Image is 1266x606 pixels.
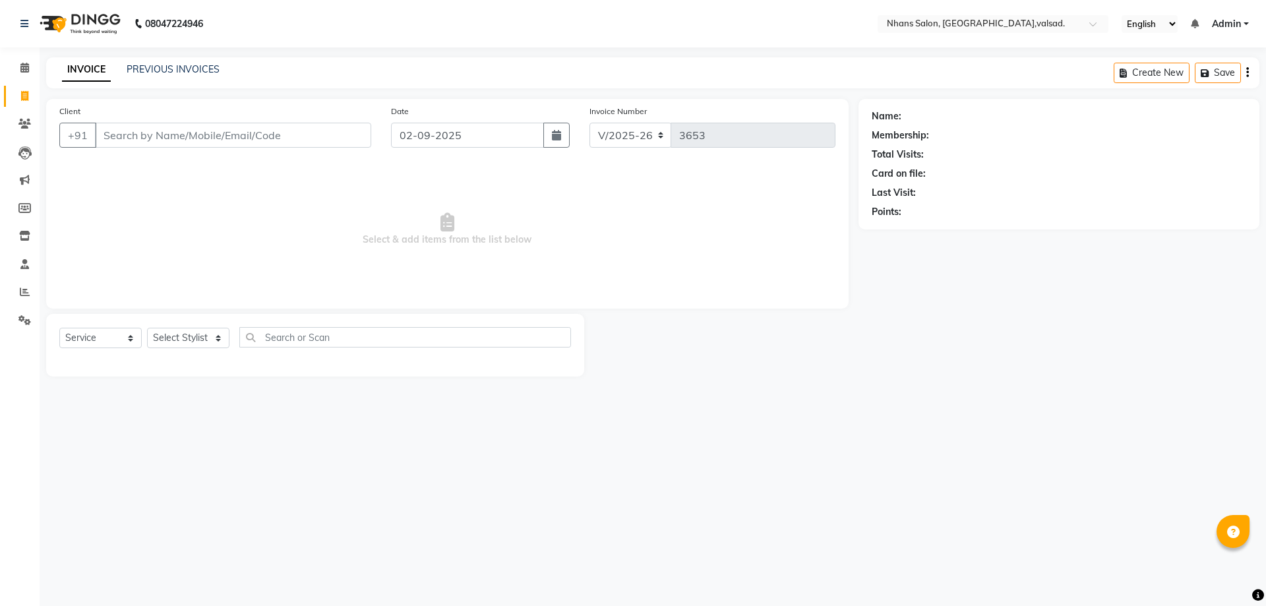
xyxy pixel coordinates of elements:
[1195,63,1241,83] button: Save
[62,58,111,82] a: INVOICE
[872,148,924,162] div: Total Visits:
[1212,17,1241,31] span: Admin
[1211,553,1253,593] iframe: chat widget
[239,327,571,348] input: Search or Scan
[872,167,926,181] div: Card on file:
[59,164,835,295] span: Select & add items from the list below
[34,5,124,42] img: logo
[95,123,371,148] input: Search by Name/Mobile/Email/Code
[872,186,916,200] div: Last Visit:
[589,106,647,117] label: Invoice Number
[1114,63,1190,83] button: Create New
[59,123,96,148] button: +91
[145,5,203,42] b: 08047224946
[391,106,409,117] label: Date
[872,129,929,142] div: Membership:
[127,63,220,75] a: PREVIOUS INVOICES
[872,205,901,219] div: Points:
[872,109,901,123] div: Name:
[59,106,80,117] label: Client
